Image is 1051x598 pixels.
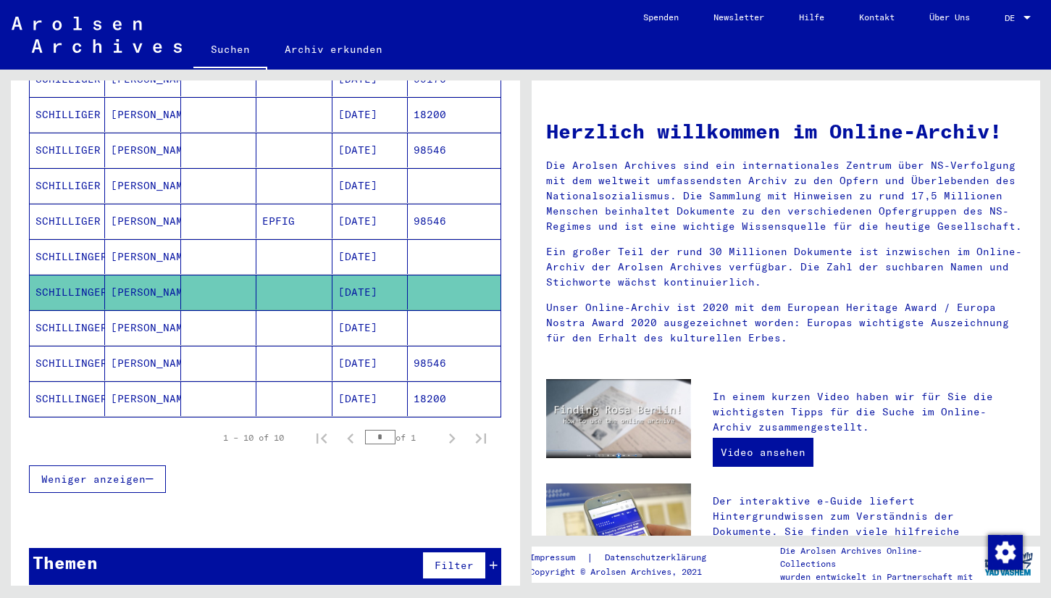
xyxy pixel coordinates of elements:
mat-cell: [PERSON_NAME] [105,239,180,274]
h1: Herzlich willkommen im Online-Archiv! [546,116,1026,146]
mat-cell: [DATE] [332,204,408,238]
p: Copyright © Arolsen Archives, 2021 [529,565,724,578]
mat-cell: [PERSON_NAME] [105,204,180,238]
mat-cell: SCHILLIGER [30,133,105,167]
mat-cell: [DATE] [332,310,408,345]
div: Themen [33,549,98,576]
mat-cell: [PERSON_NAME] [105,133,180,167]
mat-cell: SCHILLINGER [30,310,105,345]
mat-cell: 98546 [408,346,500,381]
mat-cell: SCHILLINGER [30,239,105,274]
mat-cell: [DATE] [332,97,408,132]
div: of 1 [365,431,437,444]
mat-cell: SCHILLINGER [30,381,105,416]
button: Next page [437,423,466,452]
img: eguide.jpg [546,483,692,581]
mat-cell: [PERSON_NAME] [105,346,180,381]
button: First page [307,423,336,452]
button: Filter [422,552,486,579]
mat-cell: 98546 [408,204,500,238]
img: Arolsen_neg.svg [12,17,182,53]
img: video.jpg [546,379,692,458]
mat-cell: [DATE] [332,133,408,167]
mat-cell: SCHILLIGER [30,97,105,132]
div: | [529,550,724,565]
a: Impressum [529,550,587,565]
mat-cell: 98546 [408,133,500,167]
mat-cell: [PERSON_NAME] [105,381,180,416]
div: 1 – 10 of 10 [223,431,284,444]
p: Unser Online-Archiv ist 2020 mit dem European Heritage Award / Europa Nostra Award 2020 ausgezeic... [546,300,1026,346]
mat-cell: EPFIG [256,204,332,238]
mat-cell: [DATE] [332,239,408,274]
mat-cell: [PERSON_NAME] [105,275,180,310]
mat-cell: [PERSON_NAME] [105,97,180,132]
button: Previous page [336,423,365,452]
mat-cell: [PERSON_NAME] [105,168,180,203]
mat-cell: SCHILLIGER [30,168,105,203]
a: Video ansehen [713,438,813,467]
a: Archiv erkunden [267,32,400,67]
a: Suchen [193,32,267,70]
button: Last page [466,423,495,452]
mat-cell: SCHILLIGER [30,204,105,238]
mat-cell: SCHILLINGER [30,346,105,381]
p: Der interaktive e-Guide liefert Hintergrundwissen zum Verständnis der Dokumente. Sie finden viele... [713,494,1026,585]
mat-cell: [DATE] [332,346,408,381]
button: Weniger anzeigen [29,465,166,493]
mat-cell: [DATE] [332,275,408,310]
mat-cell: [PERSON_NAME] [105,310,180,345]
a: Datenschutzerklärung [593,550,724,565]
p: In einem kurzen Video haben wir für Sie die wichtigsten Tipps für die Suche im Online-Archiv zusa... [713,389,1026,435]
img: Zustimmung ändern [988,535,1023,570]
img: yv_logo.png [981,546,1036,582]
span: Weniger anzeigen [41,473,146,486]
span: Filter [435,559,474,572]
mat-cell: SCHILLINGER [30,275,105,310]
mat-cell: 18200 [408,97,500,132]
p: Die Arolsen Archives Online-Collections [780,544,976,570]
mat-cell: [DATE] [332,168,408,203]
p: wurden entwickelt in Partnerschaft mit [780,570,976,584]
p: Ein großer Teil der rund 30 Millionen Dokumente ist inzwischen im Online-Archiv der Arolsen Archi... [546,244,1026,290]
mat-cell: 18200 [408,381,500,416]
p: Die Arolsen Archives sind ein internationales Zentrum über NS-Verfolgung mit dem weltweit umfasse... [546,158,1026,234]
mat-cell: [DATE] [332,381,408,416]
span: DE [1005,13,1021,23]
